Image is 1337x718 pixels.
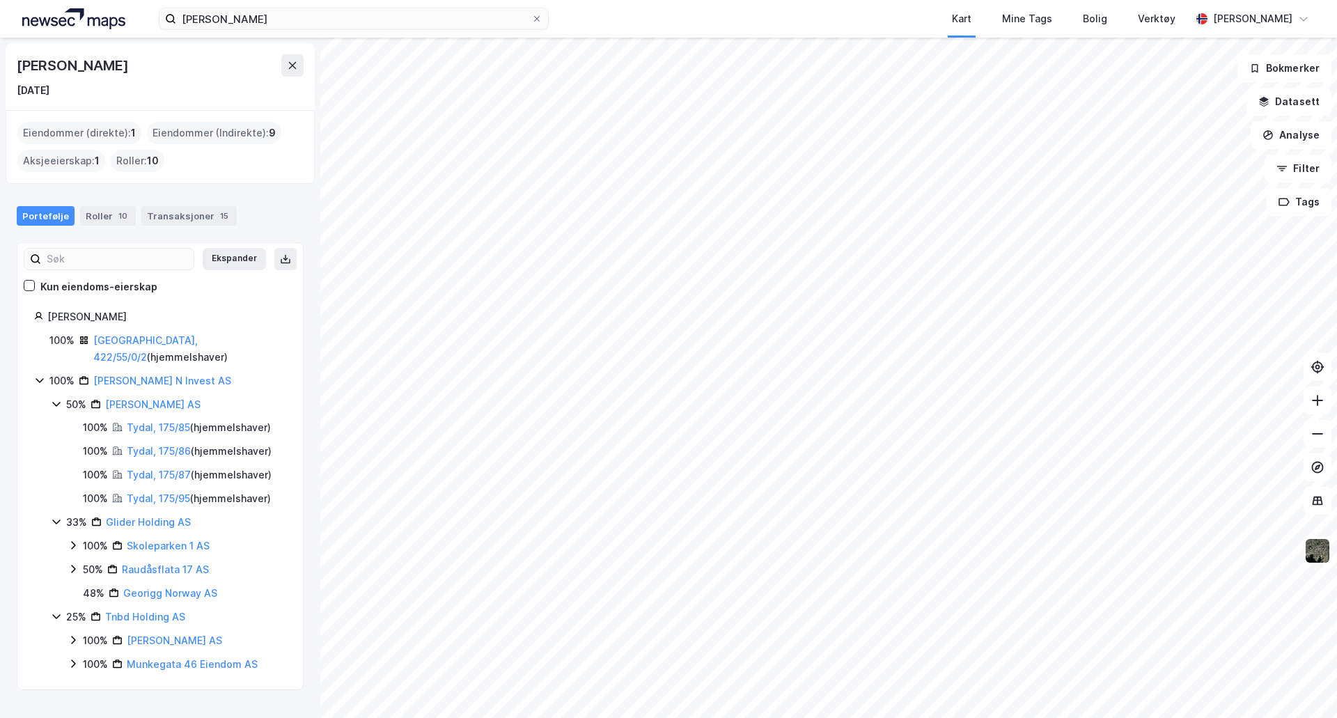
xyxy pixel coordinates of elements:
[127,540,210,552] a: Skoleparken 1 AS
[1246,88,1331,116] button: Datasett
[93,332,286,366] div: ( hjemmelshaver )
[17,122,141,144] div: Eiendommer (direkte) :
[952,10,971,27] div: Kart
[1213,10,1292,27] div: [PERSON_NAME]
[83,467,108,483] div: 100%
[1138,10,1175,27] div: Verktøy
[83,538,108,554] div: 100%
[83,561,103,578] div: 50%
[49,373,75,389] div: 100%
[106,516,191,528] a: Glider Holding AS
[141,206,237,226] div: Transaksjoner
[1304,538,1331,564] img: 9k=
[1237,54,1331,82] button: Bokmerker
[127,469,191,481] a: Tydal, 175/87
[269,125,276,141] span: 9
[93,375,231,387] a: [PERSON_NAME] N Invest AS
[66,514,87,531] div: 33%
[83,656,108,673] div: 100%
[105,611,185,623] a: Tnbd Holding AS
[80,206,136,226] div: Roller
[83,419,108,436] div: 100%
[1267,188,1331,216] button: Tags
[203,248,266,270] button: Ekspander
[66,609,86,625] div: 25%
[47,309,286,325] div: [PERSON_NAME]
[1267,651,1337,718] div: Kontrollprogram for chat
[17,206,75,226] div: Portefølje
[93,334,198,363] a: [GEOGRAPHIC_DATA], 422/55/0/2
[217,209,231,223] div: 15
[49,332,75,349] div: 100%
[176,8,531,29] input: Søk på adresse, matrikkel, gårdeiere, leietakere eller personer
[1083,10,1107,27] div: Bolig
[83,443,108,460] div: 100%
[127,445,191,457] a: Tydal, 175/86
[66,396,86,413] div: 50%
[1251,121,1331,149] button: Analyse
[22,8,125,29] img: logo.a4113a55bc3d86da70a041830d287a7e.svg
[40,279,157,295] div: Kun eiendoms-eierskap
[17,150,105,172] div: Aksjeeierskap :
[105,398,201,410] a: [PERSON_NAME] AS
[127,492,190,504] a: Tydal, 175/95
[17,82,49,99] div: [DATE]
[127,467,272,483] div: ( hjemmelshaver )
[127,443,272,460] div: ( hjemmelshaver )
[95,153,100,169] span: 1
[1265,155,1331,182] button: Filter
[1267,651,1337,718] iframe: Chat Widget
[83,585,104,602] div: 48%
[1002,10,1052,27] div: Mine Tags
[127,421,190,433] a: Tydal, 175/85
[123,587,217,599] a: Georigg Norway AS
[17,54,131,77] div: [PERSON_NAME]
[83,632,108,649] div: 100%
[127,634,222,646] a: [PERSON_NAME] AS
[41,249,194,270] input: Søk
[127,658,258,670] a: Munkegata 46 Eiendom AS
[116,209,130,223] div: 10
[127,490,271,507] div: ( hjemmelshaver )
[147,122,281,144] div: Eiendommer (Indirekte) :
[127,419,271,436] div: ( hjemmelshaver )
[111,150,164,172] div: Roller :
[122,563,209,575] a: Raudåsflata 17 AS
[147,153,159,169] span: 10
[83,490,108,507] div: 100%
[131,125,136,141] span: 1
